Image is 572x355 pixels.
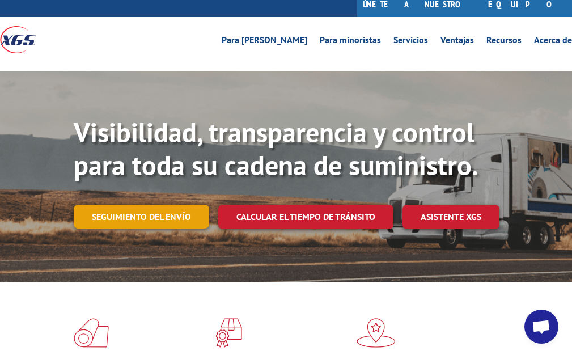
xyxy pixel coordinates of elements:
a: Para [PERSON_NAME] [222,36,307,48]
font: Para [PERSON_NAME] [222,34,307,45]
img: xgs-icon-flagship-distribution-model-red [357,318,396,348]
a: Seguimiento del envío [74,205,209,229]
a: Para minoristas [320,36,381,48]
img: icono xgs enfocado en suelos rojos [215,318,242,348]
font: Acerca de [534,34,572,45]
a: Servicios [393,36,428,48]
font: Servicios [393,34,428,45]
a: Ventajas [440,36,474,48]
font: Para minoristas [320,34,381,45]
a: Acerca de [534,36,572,48]
font: Seguimiento del envío [92,211,191,222]
a: Recursos [486,36,522,48]
div: Chat abierto [524,310,558,344]
font: Recursos [486,34,522,45]
font: ASISTENTE XGS [421,211,481,222]
a: Calcular el tiempo de tránsito [218,205,393,229]
a: ASISTENTE XGS [402,205,499,229]
font: Ventajas [440,34,474,45]
font: Calcular el tiempo de tránsito [236,211,375,222]
font: Visibilidad, transparencia y control para toda su cadena de suministro. [74,115,478,183]
img: xgs-icon-total-supply-chain-intelligence-red [74,318,109,348]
